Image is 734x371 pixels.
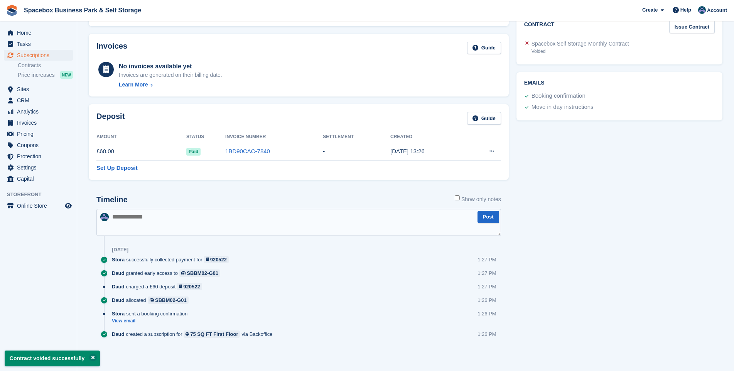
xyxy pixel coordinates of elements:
[112,330,276,338] div: created a subscription for via Backoffice
[112,256,233,263] div: successfully collected payment for
[190,330,238,338] div: 75 SQ FT First Floor
[17,200,63,211] span: Online Store
[4,95,73,106] a: menu
[532,48,629,55] div: Voided
[524,80,715,86] h2: Emails
[96,164,138,173] a: Set Up Deposit
[112,269,224,277] div: granted early access to
[112,296,192,304] div: allocated
[112,247,128,253] div: [DATE]
[112,318,191,324] a: View email
[18,71,73,79] a: Price increases NEW
[17,95,63,106] span: CRM
[186,131,225,143] th: Status
[17,173,63,184] span: Capital
[17,117,63,128] span: Invoices
[148,296,189,304] a: SBBM02-G01
[112,310,191,317] div: sent a booking confirmation
[119,62,222,71] div: No invoices available yet
[4,129,73,139] a: menu
[112,269,125,277] span: Daud
[96,195,128,204] h2: Timeline
[669,20,715,33] a: Issue Contract
[225,148,270,154] a: 1BD90CAC-7840
[17,162,63,173] span: Settings
[390,131,465,143] th: Created
[112,283,206,290] div: charged a £60 deposit
[119,81,148,89] div: Learn More
[707,7,727,14] span: Account
[478,296,496,304] div: 1:26 PM
[17,106,63,117] span: Analytics
[4,50,73,61] a: menu
[177,283,202,290] a: 920522
[96,42,127,54] h2: Invoices
[4,27,73,38] a: menu
[698,6,706,14] img: Daud
[4,173,73,184] a: menu
[478,211,499,224] button: Post
[96,143,186,160] td: £60.00
[323,143,390,160] td: -
[467,42,501,54] a: Guide
[532,103,594,112] div: Move in day instructions
[18,71,55,79] span: Price increases
[524,20,555,33] h2: Contract
[96,112,125,125] h2: Deposit
[17,27,63,38] span: Home
[17,151,63,162] span: Protection
[323,131,390,143] th: Settlement
[112,296,125,304] span: Daud
[478,330,496,338] div: 1:26 PM
[4,200,73,211] a: menu
[4,39,73,49] a: menu
[478,310,496,317] div: 1:26 PM
[17,50,63,61] span: Subscriptions
[478,256,496,263] div: 1:27 PM
[112,256,125,263] span: Stora
[4,162,73,173] a: menu
[680,6,691,14] span: Help
[7,191,77,198] span: Storefront
[179,269,220,277] a: SBBM02-G01
[225,131,323,143] th: Invoice Number
[112,283,125,290] span: Daud
[187,269,218,277] div: SBBM02-G01
[155,296,187,304] div: SBBM02-G01
[455,195,501,203] label: Show only notes
[390,148,425,154] time: 2025-09-25 12:26:58 UTC
[478,283,496,290] div: 1:27 PM
[17,39,63,49] span: Tasks
[478,269,496,277] div: 1:27 PM
[4,84,73,95] a: menu
[17,140,63,151] span: Coupons
[18,62,73,69] a: Contracts
[467,112,501,125] a: Guide
[112,310,125,317] span: Stora
[532,91,586,101] div: Booking confirmation
[532,40,629,48] div: Spacebox Self Storage Monthly Contract
[119,71,222,79] div: Invoices are generated on their billing date.
[4,151,73,162] a: menu
[60,71,73,79] div: NEW
[183,283,200,290] div: 920522
[5,351,100,366] p: Contract voided successfully
[4,140,73,151] a: menu
[4,117,73,128] a: menu
[6,5,18,16] img: stora-icon-8386f47178a22dfd0bd8f6a31ec36ba5ce8667c1dd55bd0f319d3a0aa187defe.svg
[21,4,144,17] a: Spacebox Business Park & Self Storage
[184,330,240,338] a: 75 SQ FT First Floor
[642,6,658,14] span: Create
[4,106,73,117] a: menu
[64,201,73,210] a: Preview store
[119,81,222,89] a: Learn More
[17,84,63,95] span: Sites
[17,129,63,139] span: Pricing
[112,330,125,338] span: Daud
[96,131,186,143] th: Amount
[204,256,229,263] a: 920522
[455,195,460,200] input: Show only notes
[186,148,201,156] span: Paid
[100,213,109,221] img: Daud
[210,256,227,263] div: 920522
